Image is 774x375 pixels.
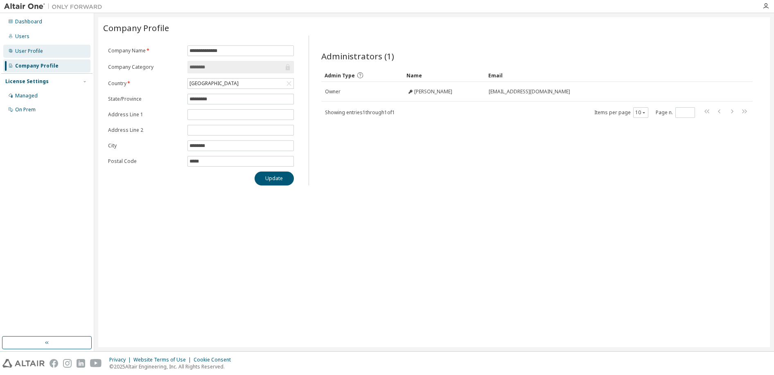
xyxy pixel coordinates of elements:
img: Altair One [4,2,106,11]
div: [GEOGRAPHIC_DATA] [188,79,240,88]
div: Managed [15,93,38,99]
span: Company Profile [103,22,169,34]
div: Company Profile [15,63,59,69]
div: Privacy [109,357,133,363]
div: Website Terms of Use [133,357,194,363]
label: Country [108,80,183,87]
label: Company Name [108,47,183,54]
div: On Prem [15,106,36,113]
div: License Settings [5,78,49,85]
span: Showing entries 1 through 1 of 1 [325,109,395,116]
img: linkedin.svg [77,359,85,368]
span: Administrators (1) [321,50,394,62]
div: Users [15,33,29,40]
span: Owner [325,88,341,95]
div: [GEOGRAPHIC_DATA] [188,79,293,88]
div: User Profile [15,48,43,54]
label: City [108,142,183,149]
span: Admin Type [325,72,355,79]
p: © 2025 Altair Engineering, Inc. All Rights Reserved. [109,363,236,370]
button: 10 [635,109,646,116]
img: instagram.svg [63,359,72,368]
label: State/Province [108,96,183,102]
div: Dashboard [15,18,42,25]
span: Items per page [594,107,648,118]
label: Company Category [108,64,183,70]
span: [PERSON_NAME] [414,88,452,95]
label: Postal Code [108,158,183,165]
div: Email [488,69,730,82]
span: Page n. [656,107,695,118]
span: [EMAIL_ADDRESS][DOMAIN_NAME] [489,88,570,95]
img: facebook.svg [50,359,58,368]
div: Cookie Consent [194,357,236,363]
img: youtube.svg [90,359,102,368]
img: altair_logo.svg [2,359,45,368]
button: Update [255,172,294,185]
label: Address Line 1 [108,111,183,118]
div: Name [406,69,482,82]
label: Address Line 2 [108,127,183,133]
